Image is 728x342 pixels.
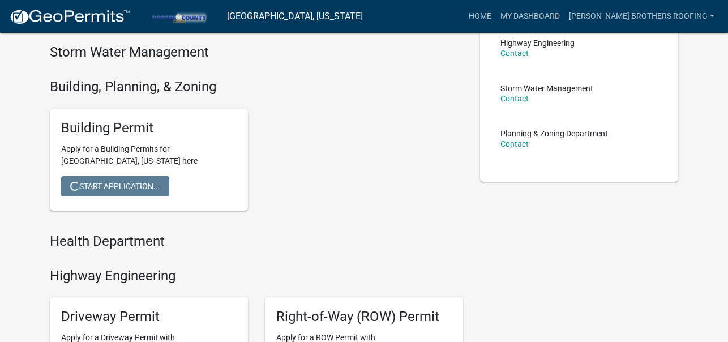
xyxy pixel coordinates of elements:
[500,130,608,138] p: Planning & Zoning Department
[61,176,169,196] button: Start Application...
[50,233,463,250] h4: Health Department
[227,7,363,26] a: [GEOGRAPHIC_DATA], [US_STATE]
[500,84,593,92] p: Storm Water Management
[500,39,575,47] p: Highway Engineering
[500,139,529,148] a: Contact
[50,79,463,95] h4: Building, Planning, & Zoning
[500,49,529,58] a: Contact
[500,94,529,103] a: Contact
[61,120,237,136] h5: Building Permit
[276,309,452,325] h5: Right-of-Way (ROW) Permit
[496,6,564,27] a: My Dashboard
[564,6,719,27] a: [PERSON_NAME] Brothers Roofing
[61,143,237,167] p: Apply for a Building Permits for [GEOGRAPHIC_DATA], [US_STATE] here
[139,8,218,24] img: Porter County, Indiana
[464,6,496,27] a: Home
[70,181,160,190] span: Start Application...
[50,44,463,61] h4: Storm Water Management
[61,309,237,325] h5: Driveway Permit
[50,268,463,284] h4: Highway Engineering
